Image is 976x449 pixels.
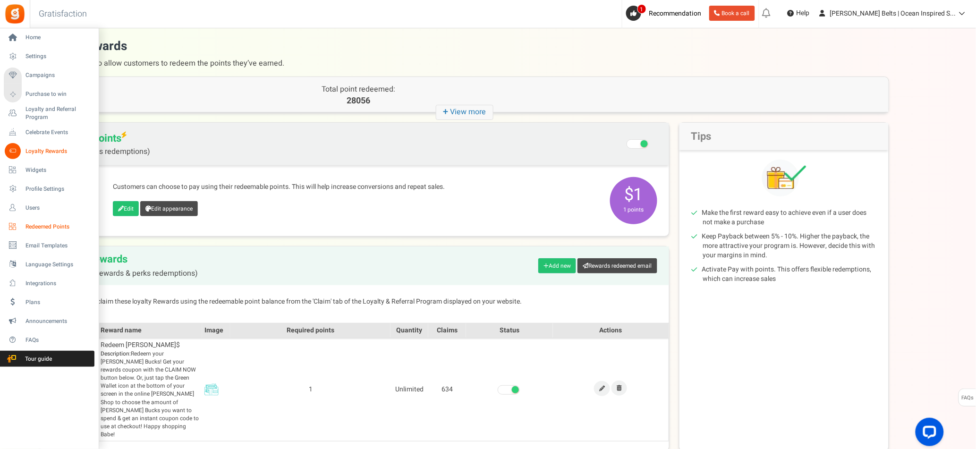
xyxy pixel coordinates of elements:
span: Announcements [25,317,92,325]
a: FAQs [4,332,94,348]
a: Widgets [4,162,94,178]
a: Home [4,30,94,46]
span: Multiple options to allow customers to redeem the points they’ve earned. [39,55,889,72]
a: Announcements [4,313,94,329]
td: Redeem [PERSON_NAME]$ [98,338,202,441]
a: Add new [538,258,576,273]
span: Recommendation [649,8,702,18]
a: Users [4,200,94,216]
th: Actions [553,323,669,338]
span: Language Settings [25,261,92,269]
h3: Gratisfaction [28,5,97,24]
strong: + [443,105,450,119]
a: Remove [611,381,627,396]
a: Purchase to win [4,86,94,102]
span: Redeemed Points [25,223,92,231]
b: Description: [101,349,131,358]
span: Email Templates [25,242,92,250]
a: Rewards redeemed email [577,258,657,273]
span: Plans [25,298,92,306]
a: Book a call [709,6,755,21]
th: Required points [230,323,390,338]
a: Help [784,6,814,21]
p: Customers can choose to pay using their redeemable points. This will help increase conversions an... [113,182,601,192]
span: Help [794,8,810,18]
li: Make the first reward easy to achieve even if a user does not make a purchase [703,208,877,227]
td: 1 [230,338,390,441]
small: 1 points [612,205,655,214]
a: Redeemed Points [4,219,94,235]
a: Edit [113,201,139,216]
p: Customers can claim these loyalty Rewards using the redeemable point balance from the 'Claim' tab... [51,297,657,306]
p: 28056 [253,95,465,107]
span: Integrations [25,280,92,288]
a: Language Settings [4,256,94,272]
img: Gratisfaction [4,3,25,25]
li: Activate Pay with points. This offers flexible redemptions, which can increase sales [703,265,877,284]
span: Loyalty and Referral Program [25,105,94,121]
span: (Fixed points rewards & perks redemptions) [51,270,198,278]
span: 1 [637,4,646,14]
a: Plans [4,294,94,310]
span: Pay with points [51,132,150,156]
h2: Loyalty Rewards [51,254,198,278]
a: Profile Settings [4,181,94,197]
a: Celebrate Events [4,124,94,140]
span: Celebrate Events [25,128,92,136]
a: 1 Recommendation [626,6,705,21]
th: Status [466,323,552,338]
span: Tour guide [4,355,70,363]
td: Unlimited [390,338,428,441]
span: Users [25,204,92,212]
span: [PERSON_NAME] Belts | Ocean Inspired S... [830,8,956,18]
img: Reward [204,382,219,397]
th: Reward name [98,323,202,338]
span: Widgets [25,166,92,174]
th: Quantity [390,323,428,338]
li: Keep Payback between 5% - 10%. Higher the payback, the more attractive your program is. However, ... [703,232,877,260]
a: Loyalty and Referral Program [4,105,94,121]
a: Integrations [4,275,94,291]
span: FAQs [25,336,92,344]
a: Edit [594,381,610,396]
span: Campaigns [25,71,92,79]
p: Total point redeemed: [253,84,465,95]
h2: Tips [679,123,889,150]
span: FAQs [961,389,974,407]
span: Settings [25,52,92,60]
a: Email Templates [4,237,94,254]
h1: Loyalty rewards [39,38,889,72]
a: Settings [4,49,94,65]
span: Loyalty Rewards [25,147,92,155]
a: Edit appearance [140,201,198,216]
th: Claims [428,323,466,338]
span: Redeem your [PERSON_NAME] Bucks! Get your rewards coupon with the CLAIM NOW button below. Or, jus... [101,350,200,439]
i: View more [436,105,493,120]
td: 634 [428,338,466,441]
th: Image [202,323,230,338]
a: Loyalty Rewards [4,143,94,159]
span: $1 [610,177,657,224]
img: Tips [762,160,806,196]
span: Profile Settings [25,185,92,193]
a: Campaigns [4,68,94,84]
span: Purchase to win [25,90,92,98]
span: (Flexible points redemptions) [51,147,150,156]
span: Home [25,34,92,42]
